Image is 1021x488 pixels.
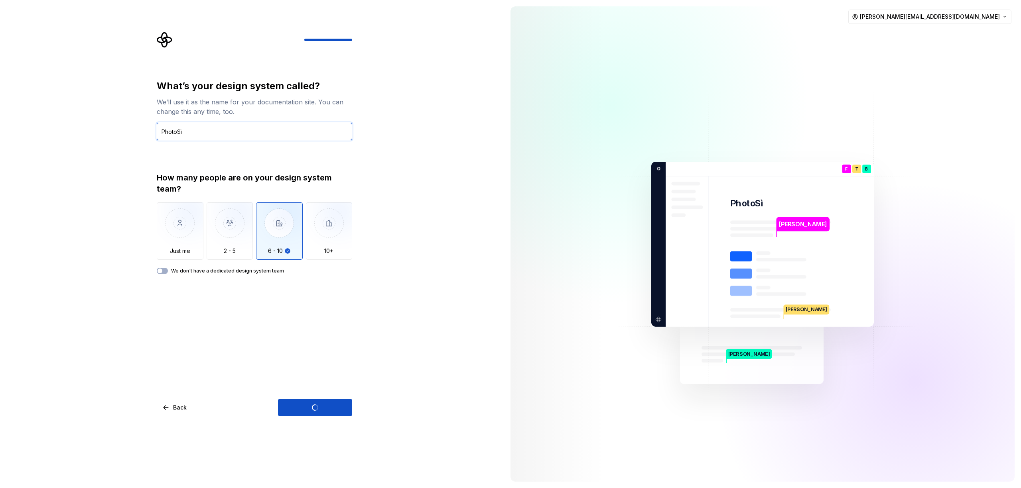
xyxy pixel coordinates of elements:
input: Design system name [157,123,352,140]
label: We don't have a dedicated design system team [171,268,284,274]
button: [PERSON_NAME][EMAIL_ADDRESS][DOMAIN_NAME] [848,10,1011,24]
span: Back [173,404,187,412]
div: B [862,165,871,173]
svg: Supernova Logo [157,32,173,48]
p: O [654,165,660,172]
div: How many people are on your design system team? [157,172,352,194]
span: [PERSON_NAME][EMAIL_ADDRESS][DOMAIN_NAME] [860,13,1000,21]
p: [PERSON_NAME] [784,304,829,314]
div: We’ll use it as the name for your documentation site. You can change this any time, too. [157,97,352,116]
p: F [845,167,848,171]
p: PhotoSì [730,198,763,209]
button: Back [157,399,193,416]
div: T [852,165,861,173]
p: [PERSON_NAME] [779,220,827,228]
div: What’s your design system called? [157,80,352,92]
